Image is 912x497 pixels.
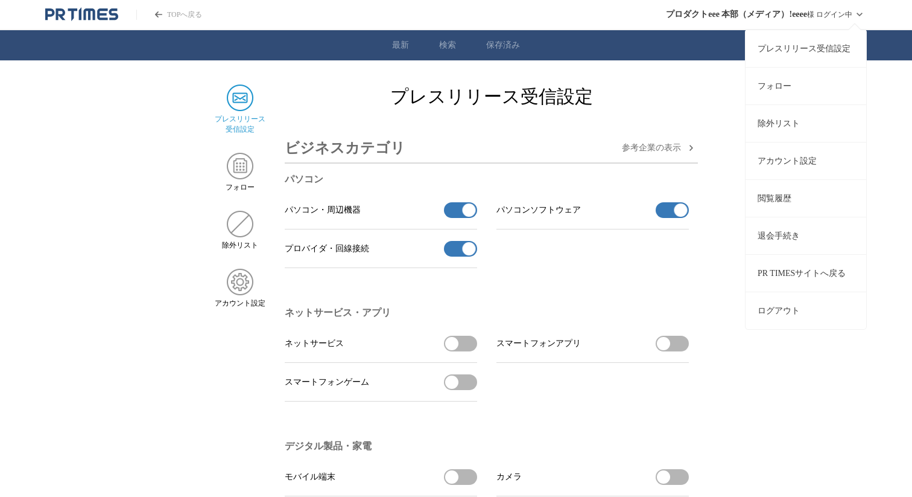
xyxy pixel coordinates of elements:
span: フォロー [226,182,255,193]
a: フォローフォロー [214,153,265,193]
span: 除外リスト [222,240,258,251]
a: フォロー [746,67,866,104]
a: PR TIMESサイトへ戻る [746,254,866,292]
span: プレスリリース 受信設定 [215,114,265,135]
h3: ネットサービス・アプリ [285,307,689,319]
a: PR TIMESのトップページはこちら [45,7,118,22]
a: 退会手続き [746,217,866,254]
img: フォロー [227,153,253,179]
span: モバイル端末 [285,472,335,483]
a: 保存済み [486,40,520,51]
span: パソコンソフトウェア [496,205,581,216]
a: アカウント設定 [746,142,866,179]
span: プロバイダ・回線接続 [285,243,369,254]
a: プレスリリース 受信設定プレスリリース 受信設定 [214,85,265,135]
img: アカウント設定 [227,269,253,295]
h3: パソコン [285,173,689,186]
h3: ビジネスカテゴリ [285,133,405,162]
a: 閲覧履歴 [746,179,866,217]
span: アカウント設定 [215,298,265,309]
h2: プレスリリース受信設定 [285,85,698,109]
span: パソコン・周辺機器 [285,205,361,216]
h3: デジタル製品・家電 [285,440,689,453]
a: 最新 [392,40,409,51]
button: 参考企業の表示 [622,141,698,155]
img: 除外リスト [227,211,253,237]
span: スマートフォンアプリ [496,338,581,349]
span: プロダクトeee 本部（メディア）!eeee [666,9,807,20]
span: スマートフォンゲーム [285,377,369,388]
span: カメラ [496,472,522,483]
span: 参考企業の 表示 [622,143,681,153]
button: ログアウト [746,292,866,329]
img: プレスリリース 受信設定 [227,85,253,111]
a: アカウント設定アカウント設定 [214,269,265,309]
span: ネットサービス [285,338,344,349]
a: PR TIMESのトップページはこちら [136,10,202,20]
a: 検索 [439,40,456,51]
a: 除外リスト除外リスト [214,211,265,251]
a: プレスリリース受信設定 [746,30,866,67]
a: 除外リスト [746,104,866,142]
